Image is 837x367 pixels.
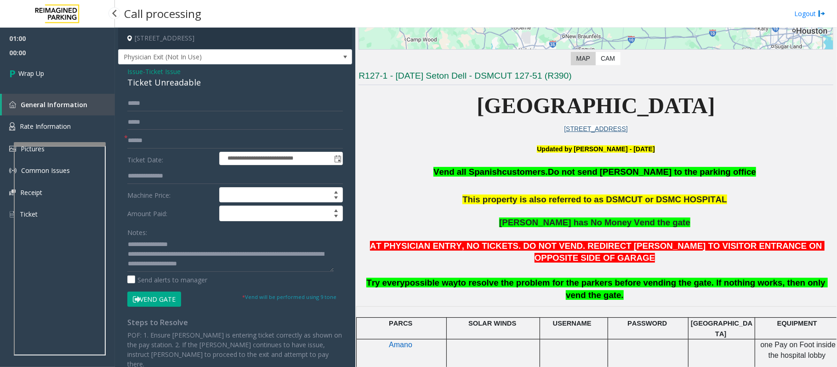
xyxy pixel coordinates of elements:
[127,292,181,307] button: Vend Gate
[370,241,825,263] span: AT PHYSICIAN ENTRY, NO TICKETS. DO NOT VEND. REDIRECT [PERSON_NAME] TO VISITOR ENTRANCE ON OPPOSI...
[127,224,147,237] label: Notes:
[9,122,15,131] img: 'icon'
[818,9,826,18] img: logout
[777,320,817,327] span: EQUIPMENT
[389,341,412,349] span: Amano
[127,275,207,285] label: Send alerts to manager
[564,125,627,132] a: [STREET_ADDRESS]
[330,206,342,213] span: Increase value
[458,278,828,300] span: to resolve the problem for the parkers before vending the gate. If nothing works, then only vend ...
[359,70,833,85] h3: R127-1 - [DATE] Seton Dell - DSMCUT 127-51 (R390)
[125,206,217,221] label: Amount Paid:
[18,69,44,78] span: Wrap Up
[21,100,87,109] span: General Information
[548,167,756,177] span: Do not send [PERSON_NAME] to the parking office
[627,320,667,327] span: PASSWORD
[119,50,305,64] span: Physician Exit (Not In Use)
[125,152,217,166] label: Ticket Date:
[9,167,17,174] img: 'icon'
[502,167,548,177] span: customers.
[127,318,343,327] h4: Steps to Resolve
[332,152,342,165] span: Toggle popup
[404,278,458,287] span: possible way
[127,76,343,89] div: Ticket Unreadable
[499,218,690,227] span: [PERSON_NAME] has No Money Vend the gate
[433,167,502,177] span: Vend all Spanish
[571,52,596,65] label: Map
[389,320,412,327] span: PARCS
[794,9,826,18] a: Logout
[9,189,16,195] img: 'icon'
[118,28,352,49] h4: [STREET_ADDRESS]
[537,145,655,153] b: Updated by [PERSON_NAME] - [DATE]
[468,320,516,327] span: SOLAR WINDS
[553,320,592,327] span: USERNAME
[9,210,15,218] img: 'icon'
[120,2,206,25] h3: Call processing
[2,94,115,115] a: General Information
[477,93,715,118] span: [GEOGRAPHIC_DATA]
[330,188,342,195] span: Increase value
[125,187,217,203] label: Machine Price:
[242,293,336,300] small: Vend will be performed using 9 tone
[145,67,181,76] span: Ticket Issue
[366,278,404,287] span: Try every
[127,67,143,76] span: Issue
[20,122,71,131] span: Rate Information
[330,195,342,202] span: Decrease value
[691,320,752,337] span: [GEOGRAPHIC_DATA]
[9,146,16,152] img: 'icon'
[143,67,181,76] span: -
[595,52,621,65] label: CAM
[9,101,16,108] img: 'icon'
[462,195,727,204] span: This property is also referred to as DSMCUT or DSMC HOSPITAL
[330,213,342,221] span: Decrease value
